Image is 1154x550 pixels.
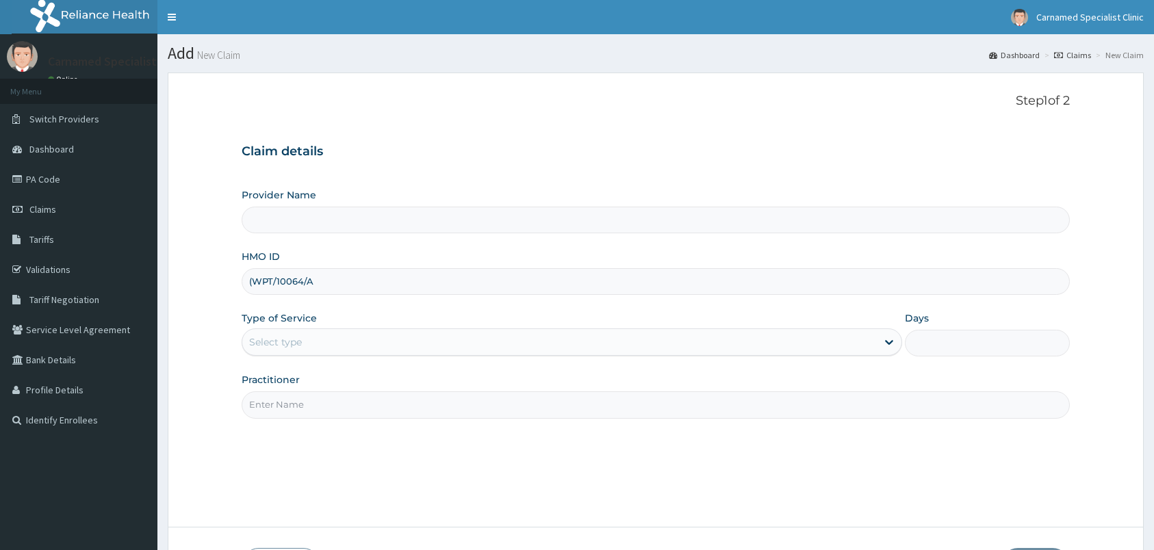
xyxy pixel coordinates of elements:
p: Carnamed Specialist Clinic [48,55,188,68]
label: Practitioner [242,373,300,387]
span: Tariff Negotiation [29,293,99,306]
h1: Add [168,44,1144,62]
input: Enter Name [242,391,1070,418]
span: Carnamed Specialist Clinic [1036,11,1144,23]
li: New Claim [1092,49,1144,61]
a: Claims [1054,49,1091,61]
label: Days [905,311,929,325]
p: Step 1 of 2 [242,94,1070,109]
span: Claims [29,203,56,215]
label: HMO ID [242,250,280,263]
small: New Claim [194,50,240,60]
label: Provider Name [242,188,316,202]
label: Type of Service [242,311,317,325]
input: Enter HMO ID [242,268,1070,295]
div: Select type [249,335,302,349]
h3: Claim details [242,144,1070,159]
span: Dashboard [29,143,74,155]
img: User Image [7,41,38,72]
img: User Image [1011,9,1028,26]
a: Online [48,75,81,84]
a: Dashboard [989,49,1040,61]
span: Switch Providers [29,113,99,125]
span: Tariffs [29,233,54,246]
